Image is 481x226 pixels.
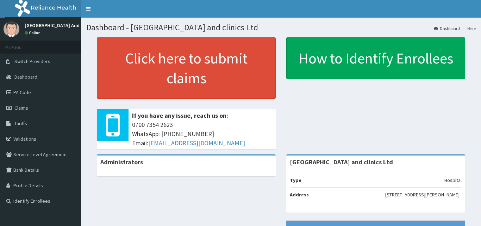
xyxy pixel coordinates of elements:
span: Tariffs [14,120,27,127]
span: 0700 7354 2623 WhatsApp: [PHONE_NUMBER] Email: [132,120,272,147]
li: Here [461,25,476,31]
b: Type [290,177,301,183]
span: Switch Providers [14,58,50,65]
b: Administrators [100,158,143,166]
p: Hospital [444,177,462,184]
a: How to Identify Enrollees [286,37,465,79]
a: [EMAIL_ADDRESS][DOMAIN_NAME] [148,139,245,147]
h1: Dashboard - [GEOGRAPHIC_DATA] and clinics Ltd [86,23,476,32]
strong: [GEOGRAPHIC_DATA] and clinics Ltd [290,158,393,166]
a: Click here to submit claims [97,37,276,99]
a: Online [25,30,42,35]
p: [STREET_ADDRESS][PERSON_NAME] . [385,191,462,198]
span: Claims [14,105,28,111]
img: User Image [4,21,19,37]
a: Dashboard [434,25,460,31]
b: Address [290,191,309,198]
span: Dashboard [14,74,37,80]
p: [GEOGRAPHIC_DATA] And Clinics [25,23,95,28]
b: If you have any issue, reach us on: [132,111,228,120]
